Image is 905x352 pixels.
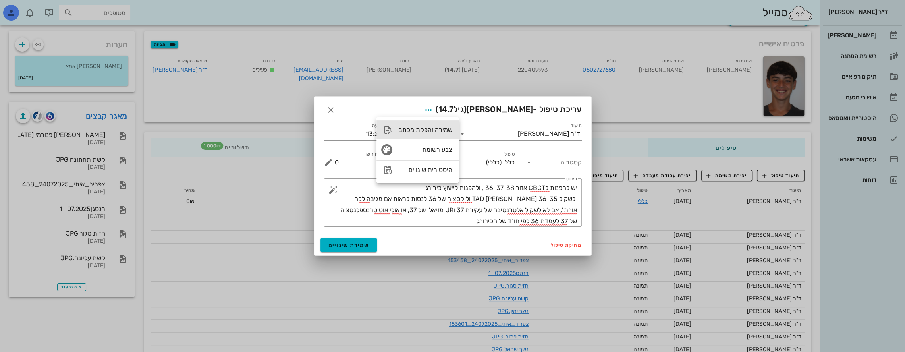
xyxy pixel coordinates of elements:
[436,104,467,114] span: (גיל )
[467,104,533,114] span: [PERSON_NAME]
[551,242,582,248] span: מחיקת טיפול
[328,242,369,249] span: שמירת שינויים
[366,151,381,157] label: מחיר ₪
[320,238,377,252] button: שמירת שינויים
[376,139,459,160] div: צבע רשומה
[421,103,582,117] span: עריכת טיפול -
[503,159,515,166] span: כללי
[548,240,585,251] button: מחיקת טיפול
[518,130,580,137] div: ד"ר [PERSON_NAME]
[504,151,515,157] label: טיפול
[438,104,453,114] span: 14.7
[372,123,381,129] label: שעה
[399,166,452,174] div: היסטורית שינויים
[399,146,452,153] div: צבע רשומה
[457,128,582,140] div: תיעודד"ר [PERSON_NAME]
[324,158,333,167] button: מחיר ₪ appended action
[571,123,582,129] label: תיעוד
[486,159,502,166] span: (כללי)
[566,176,577,182] label: פירוט
[399,126,452,133] div: שמירה והפקת מכתב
